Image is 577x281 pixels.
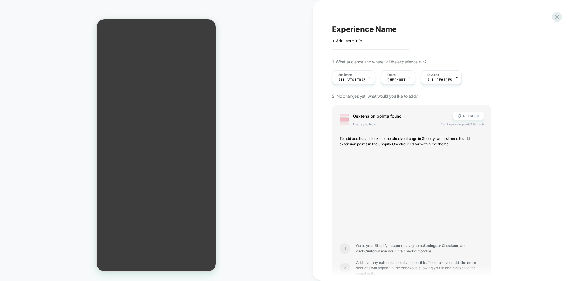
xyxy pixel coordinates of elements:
span: 2 [340,263,350,273]
span: 1 [340,243,350,254]
button: REFRESH [453,112,484,120]
span: found [353,113,447,119]
span: Pages [387,73,396,77]
span: 1. What audience and where will the experience run? [332,59,426,64]
span: 2. No changes yet, what would you like to add? [332,94,417,99]
span: 0 extension point s [353,113,389,119]
span: Can't see new points? Refresh [441,122,484,126]
span: All Visitors [338,78,366,82]
span: Last sync: Now [353,122,435,126]
span: Go to your Shopify account, navigate to , and click on your live checkout profile. [356,243,484,254]
span: CHECKOUT [387,78,406,82]
span: + Add more info [332,38,362,43]
span: Add as many extension points as possible. The more you add, the more sections will appear in the ... [356,260,484,276]
span: Audience [338,73,352,77]
span: To add additional blocks to the checkout page in Shopify, we first need to add extension points i... [340,136,484,147]
span: Devices [427,73,439,77]
span: ALL DEVICES [427,78,452,82]
b: Customize [364,249,383,253]
span: Experience Name [332,25,397,34]
b: Settings > Checkout [423,243,458,248]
